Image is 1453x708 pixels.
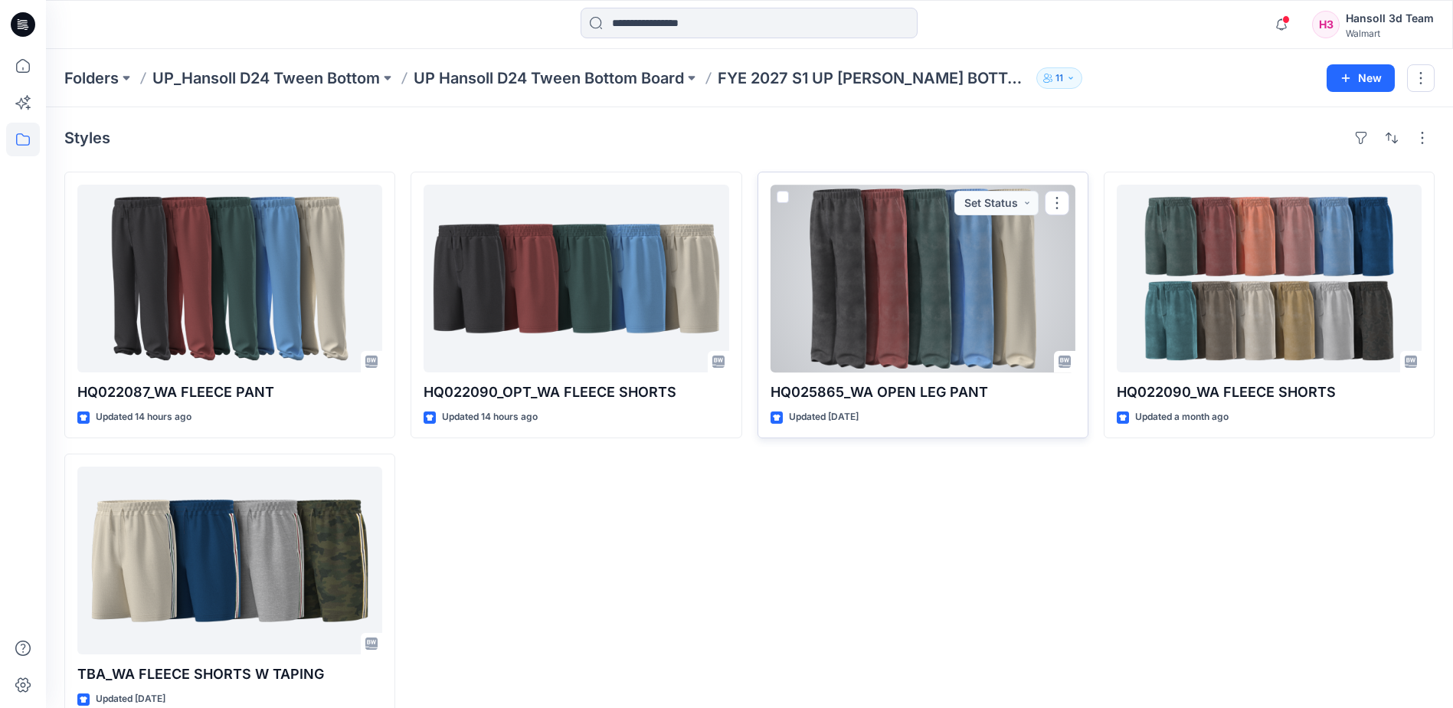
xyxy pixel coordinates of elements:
h4: Styles [64,129,110,147]
p: 11 [1055,70,1063,87]
p: HQ025865_WA OPEN LEG PANT [771,382,1075,403]
p: Updated [DATE] [96,691,165,707]
a: HQ022090_OPT_WA FLEECE SHORTS [424,185,728,372]
p: TBA_WA FLEECE SHORTS W TAPING [77,664,382,685]
p: Updated 14 hours ago [442,409,538,425]
div: H3 [1312,11,1340,38]
p: Updated a month ago [1135,409,1229,425]
button: 11 [1036,67,1082,89]
a: TBA_WA FLEECE SHORTS W TAPING [77,467,382,654]
a: UP_Hansoll D24 Tween Bottom [152,67,380,89]
a: HQ022090_WA FLEECE SHORTS [1117,185,1422,372]
div: Hansoll 3d Team [1346,9,1434,28]
div: Walmart [1346,28,1434,39]
a: HQ025865_WA OPEN LEG PANT [771,185,1075,372]
p: HQ022087_WA FLEECE PANT [77,382,382,403]
p: FYE 2027 S1 UP [PERSON_NAME] BOTTOM [718,67,1030,89]
p: HQ022090_OPT_WA FLEECE SHORTS [424,382,728,403]
button: New [1327,64,1395,92]
a: UP Hansoll D24 Tween Bottom Board [414,67,684,89]
a: Folders [64,67,119,89]
p: Updated 14 hours ago [96,409,191,425]
p: Updated [DATE] [789,409,859,425]
a: HQ022087_WA FLEECE PANT [77,185,382,372]
p: HQ022090_WA FLEECE SHORTS [1117,382,1422,403]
